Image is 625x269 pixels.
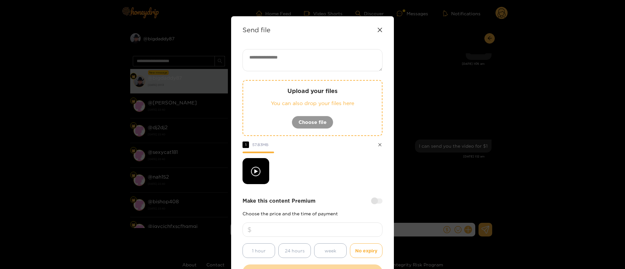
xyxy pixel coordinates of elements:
[292,116,333,129] button: Choose file
[278,243,311,258] button: 24 hours
[256,87,369,95] p: Upload your files
[256,100,369,107] p: You can also drop your files here
[252,247,266,254] span: 1 hour
[243,211,382,216] p: Choose the price and the time of payment
[355,247,377,254] span: No expiry
[243,197,315,205] strong: Make this content Premium
[243,141,249,148] span: 1
[325,247,336,254] span: week
[243,26,271,34] strong: Send file
[350,243,382,258] button: No expiry
[252,142,269,147] span: 57.83 MB
[314,243,347,258] button: week
[285,247,305,254] span: 24 hours
[243,243,275,258] button: 1 hour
